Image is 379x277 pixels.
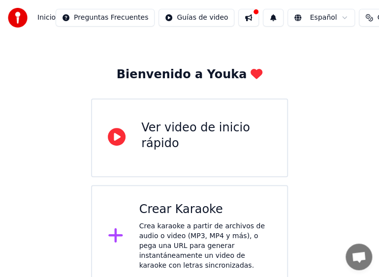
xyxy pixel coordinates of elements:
[8,8,28,28] img: youka
[139,221,272,271] div: Crea karaoke a partir de archivos de audio o video (MP3, MP4 y más), o pega una URL para generar ...
[37,13,56,23] span: Inicio
[56,9,155,27] button: Preguntas Frecuentes
[141,120,271,152] div: Ver video de inicio rápido
[139,202,272,217] div: Crear Karaoke
[158,9,234,27] button: Guías de video
[117,67,263,83] div: Bienvenido a Youka
[37,13,56,23] nav: breadcrumb
[346,244,372,270] div: Chat abierto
